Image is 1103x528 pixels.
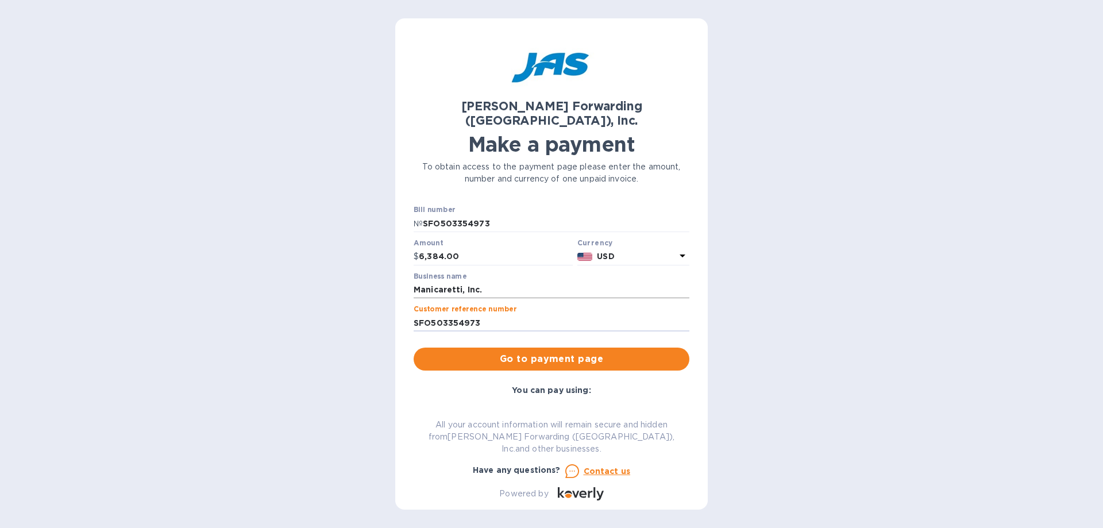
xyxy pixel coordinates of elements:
p: To obtain access to the payment page please enter the amount, number and currency of one unpaid i... [414,161,689,185]
input: Enter customer reference number [414,314,689,332]
p: Powered by [499,488,548,500]
p: № [414,218,423,230]
b: [PERSON_NAME] Forwarding ([GEOGRAPHIC_DATA]), Inc. [461,99,642,128]
input: Enter bill number [423,215,689,232]
b: You can pay using: [512,386,591,395]
img: USD [577,253,593,261]
input: Enter business name [414,282,689,299]
label: Bill number [414,207,455,214]
span: Go to payment page [423,352,680,366]
label: Business name [414,273,466,280]
input: 0.00 [419,248,573,265]
button: Go to payment page [414,348,689,371]
u: Contact us [584,467,631,476]
h1: Make a payment [414,132,689,156]
b: USD [597,252,614,261]
b: Currency [577,238,613,247]
p: All your account information will remain secure and hidden from [PERSON_NAME] Forwarding ([GEOGRA... [414,419,689,455]
label: Amount [414,240,443,246]
p: $ [414,250,419,263]
label: Customer reference number [414,306,516,313]
b: Have any questions? [473,465,561,475]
